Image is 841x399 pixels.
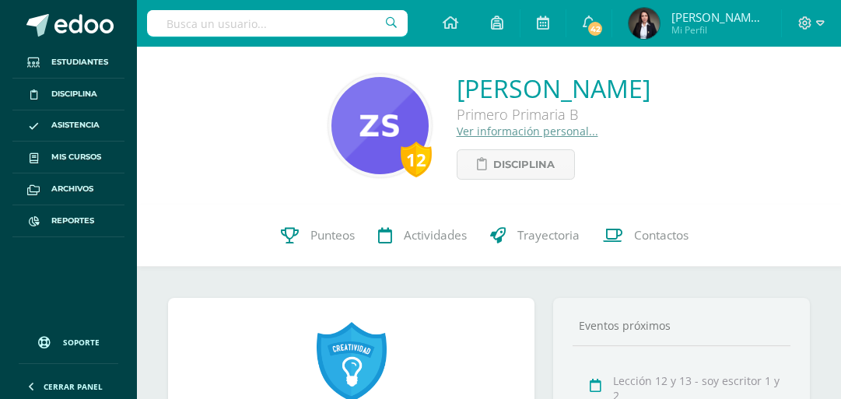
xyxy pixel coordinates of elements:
[269,205,366,267] a: Punteos
[19,321,118,359] a: Soporte
[331,77,429,174] img: 6806c0cfdb2ab94b56fa48497e34192a.png
[366,205,478,267] a: Actividades
[457,149,575,180] a: Disciplina
[457,105,650,124] div: Primero Primaria B
[51,56,108,68] span: Estudiantes
[591,205,700,267] a: Contactos
[12,173,124,205] a: Archivos
[517,227,580,243] span: Trayectoria
[63,337,100,348] span: Soporte
[401,142,432,177] div: 12
[12,205,124,237] a: Reportes
[573,318,790,333] div: Eventos próximos
[478,205,591,267] a: Trayectoria
[51,183,93,195] span: Archivos
[493,150,555,179] span: Disciplina
[12,110,124,142] a: Asistencia
[404,227,467,243] span: Actividades
[457,124,598,138] a: Ver información personal...
[12,142,124,173] a: Mis cursos
[147,10,408,37] input: Busca un usuario...
[671,9,765,25] span: [PERSON_NAME][DATE]
[12,47,124,79] a: Estudiantes
[457,72,650,105] a: [PERSON_NAME]
[44,381,103,392] span: Cerrar panel
[51,88,97,100] span: Disciplina
[12,79,124,110] a: Disciplina
[51,119,100,131] span: Asistencia
[634,227,689,243] span: Contactos
[51,215,94,227] span: Reportes
[310,227,355,243] span: Punteos
[671,23,765,37] span: Mi Perfil
[51,151,101,163] span: Mis cursos
[587,20,604,37] span: 42
[629,8,660,39] img: 36d3f19f2177b684c7a871307defe0e1.png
